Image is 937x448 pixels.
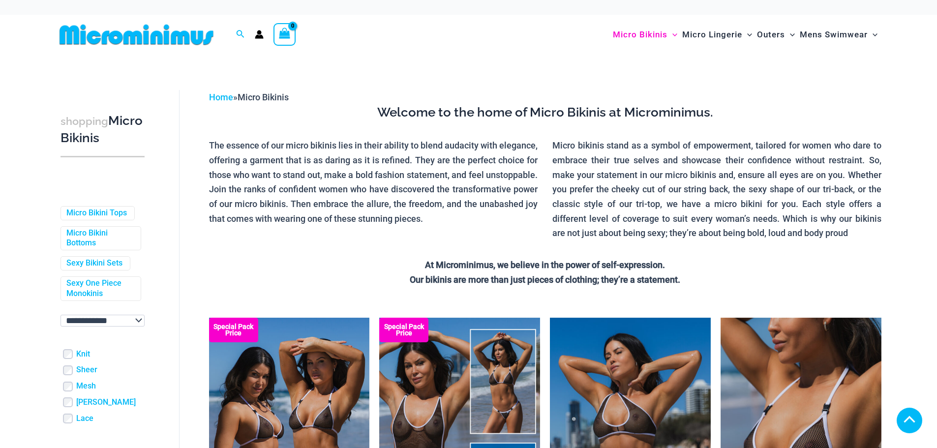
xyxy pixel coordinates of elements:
a: Mens SwimwearMenu ToggleMenu Toggle [797,20,880,50]
a: Sexy Bikini Sets [66,258,122,269]
span: Mens Swimwear [800,22,868,47]
b: Special Pack Price [209,324,258,336]
h3: Micro Bikinis [60,113,145,147]
span: Menu Toggle [785,22,795,47]
p: Micro bikinis stand as a symbol of empowerment, tailored for women who dare to embrace their true... [552,138,881,240]
p: The essence of our micro bikinis lies in their ability to blend audacity with elegance, offering ... [209,138,538,226]
a: Home [209,92,233,102]
a: Sheer [76,365,97,375]
a: Micro LingerieMenu ToggleMenu Toggle [680,20,755,50]
span: Micro Bikinis [613,22,667,47]
a: Micro Bikini Tops [66,208,127,218]
b: Special Pack Price [379,324,428,336]
a: Sexy One Piece Monokinis [66,278,133,299]
img: MM SHOP LOGO FLAT [56,24,217,46]
a: Lace [76,414,93,424]
a: Search icon link [236,29,245,41]
span: Menu Toggle [742,22,752,47]
a: [PERSON_NAME] [76,397,136,408]
strong: Our bikinis are more than just pieces of clothing; they’re a statement. [410,274,680,285]
a: Micro Bikini Bottoms [66,228,133,249]
select: wpc-taxonomy-pa_color-745982 [60,315,145,327]
nav: Site Navigation [609,18,882,51]
span: Outers [757,22,785,47]
a: Mesh [76,381,96,391]
a: OutersMenu ToggleMenu Toggle [755,20,797,50]
a: Knit [76,349,90,359]
a: View Shopping Cart, empty [273,23,296,46]
a: Account icon link [255,30,264,39]
h3: Welcome to the home of Micro Bikinis at Microminimus. [209,104,881,121]
span: Menu Toggle [667,22,677,47]
span: Menu Toggle [868,22,877,47]
a: Micro BikinisMenu ToggleMenu Toggle [610,20,680,50]
strong: At Microminimus, we believe in the power of self-expression. [425,260,665,270]
span: Micro Lingerie [682,22,742,47]
span: Micro Bikinis [238,92,289,102]
span: shopping [60,115,108,127]
span: » [209,92,289,102]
